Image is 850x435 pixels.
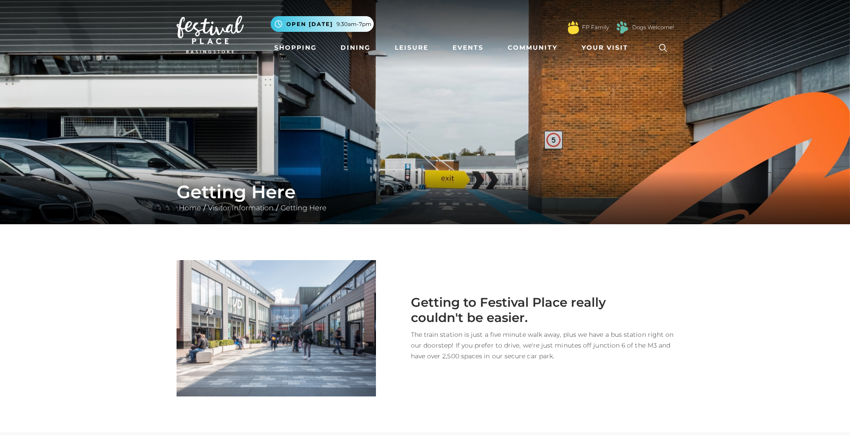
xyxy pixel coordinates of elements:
a: Dogs Welcome! [632,23,674,31]
a: Your Visit [578,39,636,56]
a: Visitor Information [206,204,276,212]
span: Your Visit [582,43,628,52]
a: FP Family [582,23,609,31]
a: Shopping [271,39,320,56]
h2: Getting to Festival Place really couldn't be easier. [389,295,613,325]
a: Leisure [391,39,432,56]
a: Community [504,39,561,56]
h1: Getting Here [177,181,674,203]
span: Open [DATE] [286,20,333,28]
div: / / [170,181,681,213]
span: 9.30am-7pm [337,20,371,28]
p: The train station is just a five minute walk away, plus we have a bus station right on our doorst... [389,329,674,361]
button: Open [DATE] 9.30am-7pm [271,16,374,32]
a: Home [177,204,203,212]
a: Getting Here [278,204,329,212]
a: Events [449,39,487,56]
a: Dining [337,39,374,56]
img: Festival Place Logo [177,16,244,53]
